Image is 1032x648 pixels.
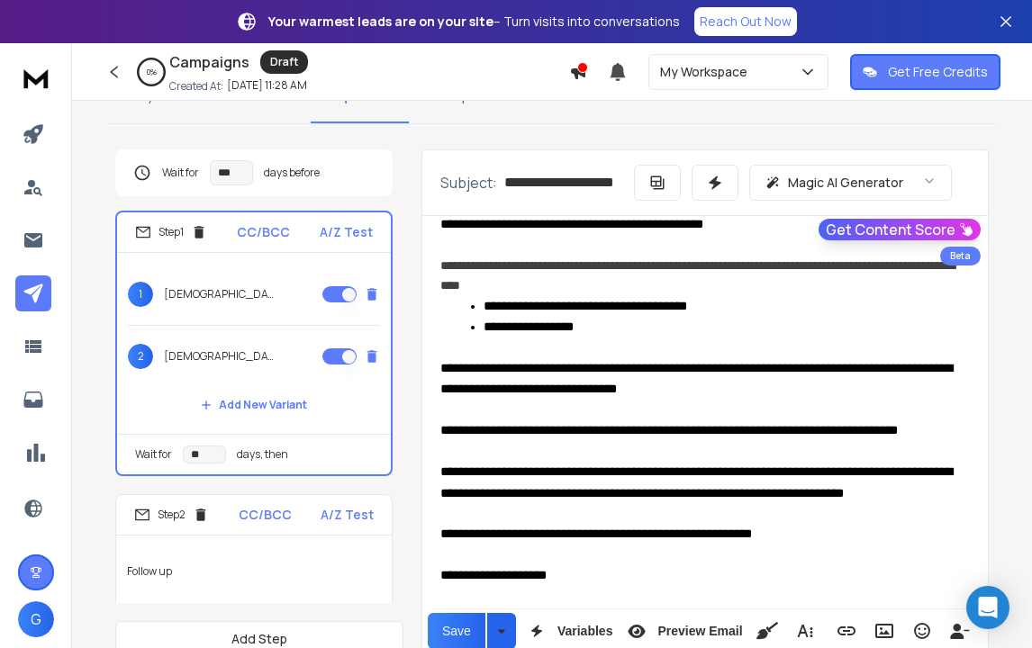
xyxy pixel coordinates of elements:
p: [DATE] 11:28 AM [227,78,307,93]
p: CC/BCC [239,506,292,524]
p: Get Free Credits [888,63,988,81]
div: Step 2 [134,507,209,523]
li: Step1CC/BCCA/Z Test1[DEMOGRAPHIC_DATA] illusionist2[DEMOGRAPHIC_DATA] Illusionist at {{companyNam... [115,211,393,476]
button: Get Content Score [819,219,981,240]
div: Open Intercom Messenger [966,586,1009,629]
img: logo [18,61,54,94]
span: 1 [128,282,153,307]
span: Variables [554,624,617,639]
button: G [18,601,54,637]
strong: Your warmest leads are on your site [268,13,493,30]
p: Reach Out Now [700,13,792,31]
p: Wait for [162,166,199,180]
div: Step 1 [135,224,207,240]
span: 2 [128,344,153,369]
p: A/Z Test [320,223,373,241]
p: My Workspace [660,63,755,81]
p: Subject: [440,172,497,193]
div: Draft [260,50,308,74]
button: Magic AI Generator [749,165,952,201]
p: days before [264,166,320,180]
p: Created At: [169,79,223,94]
h1: Campaigns [169,51,249,73]
p: A/Z Test [321,506,374,524]
button: Get Free Credits [850,54,1000,90]
p: Magic AI Generator [788,174,903,192]
p: – Turn visits into conversations [268,13,680,31]
div: Beta [940,247,981,265]
p: 0 % [147,67,157,77]
button: Add New Variant [186,597,321,633]
button: Add New Variant [186,387,321,423]
p: Wait for [135,447,172,462]
p: Follow up [127,546,381,597]
p: [DEMOGRAPHIC_DATA] illusionist [164,287,279,301]
a: Reach Out Now [694,7,797,36]
p: [DEMOGRAPHIC_DATA] Illusionist at {{companyName}} [164,349,279,364]
p: CC/BCC [237,223,290,241]
span: Preview Email [654,624,746,639]
p: days, then [237,447,288,462]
